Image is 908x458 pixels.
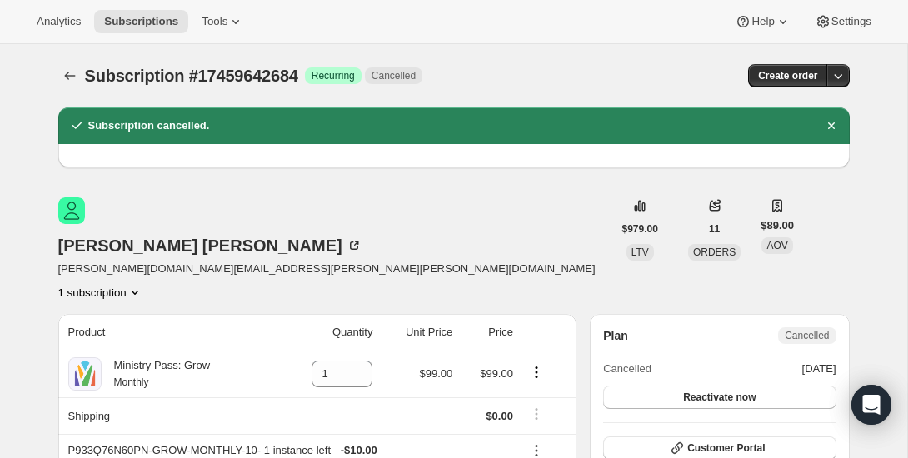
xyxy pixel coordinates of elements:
span: Subscriptions [104,15,178,28]
th: Shipping [58,397,279,434]
div: Ministry Pass: Grow [102,357,211,391]
div: [PERSON_NAME] [PERSON_NAME] [58,237,362,254]
span: LTV [631,246,649,258]
button: Subscriptions [58,64,82,87]
span: Customer Portal [687,441,765,455]
button: Create order [748,64,827,87]
div: Open Intercom Messenger [851,385,891,425]
span: Create order [758,69,817,82]
h2: Plan [603,327,628,344]
span: [PERSON_NAME][DOMAIN_NAME][EMAIL_ADDRESS][PERSON_NAME][PERSON_NAME][DOMAIN_NAME] [58,261,596,277]
button: Product actions [58,284,143,301]
button: Shipping actions [523,405,550,423]
img: product img [68,357,102,391]
span: Analytics [37,15,81,28]
button: Dismiss notification [820,114,843,137]
span: Tools [202,15,227,28]
span: Brandon Schmidt [58,197,85,224]
span: Reactivate now [683,391,756,404]
span: Settings [831,15,871,28]
button: Analytics [27,10,91,33]
span: Recurring [312,69,355,82]
th: Unit Price [377,314,457,351]
span: 11 [709,222,720,236]
h2: Subscription cancelled. [88,117,210,134]
span: Cancelled [785,329,829,342]
span: $89.00 [761,217,794,234]
button: Settings [805,10,881,33]
th: Product [58,314,279,351]
span: AOV [766,240,787,251]
span: Cancelled [603,361,651,377]
span: $99.00 [420,367,453,380]
span: $0.00 [486,410,513,422]
span: $979.00 [622,222,658,236]
small: Monthly [114,376,149,388]
span: Subscription #17459642684 [85,67,298,85]
span: Help [751,15,774,28]
span: ORDERS [693,246,736,258]
th: Quantity [278,314,377,351]
span: Cancelled [372,69,416,82]
button: Subscriptions [94,10,188,33]
th: Price [457,314,518,351]
button: Reactivate now [603,386,836,409]
button: Tools [192,10,254,33]
button: $979.00 [612,217,668,241]
span: $99.00 [480,367,513,380]
button: Help [725,10,801,33]
button: Product actions [523,363,550,381]
button: 11 [699,217,730,241]
span: [DATE] [802,361,836,377]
